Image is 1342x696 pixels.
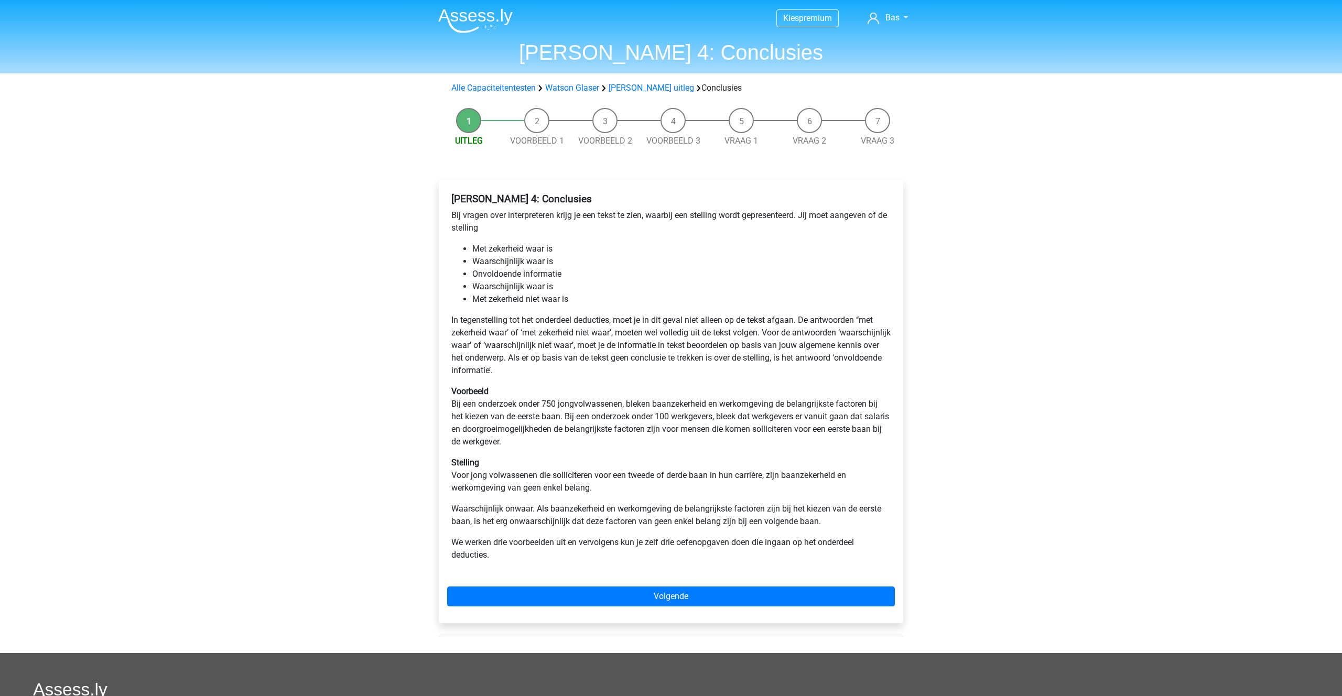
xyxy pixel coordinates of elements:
a: Alle Capaciteitentesten [451,83,536,93]
a: Bas [863,12,912,24]
div: Conclusies [447,82,895,94]
p: Waarschijnlijk onwaar. Als baanzekerheid en werkomgeving de belangrijkste factoren zijn bij het k... [451,503,891,528]
b: [PERSON_NAME] 4: Conclusies [451,193,592,205]
a: Uitleg [455,136,483,146]
a: Volgende [447,586,895,606]
p: Voor jong volwassenen die solliciteren voor een tweede of derde baan in hun carrière, zijn baanze... [451,456,891,494]
h1: [PERSON_NAME] 4: Conclusies [430,40,912,65]
a: Watson Glaser [545,83,599,93]
span: premium [799,13,832,23]
li: Met zekerheid waar is [472,243,891,255]
b: Stelling [451,458,479,467]
img: Assessly [438,8,513,33]
p: Bij vragen over interpreteren krijg je een tekst te zien, waarbij een stelling wordt gepresenteer... [451,209,891,234]
p: We werken drie voorbeelden uit en vervolgens kun je zelf drie oefenopgaven doen die ingaan op het... [451,536,891,561]
li: Onvoldoende informatie [472,268,891,280]
a: Vraag 2 [793,136,826,146]
a: Voorbeeld 1 [510,136,564,146]
li: Met zekerheid niet waar is [472,293,891,306]
a: Voorbeeld 2 [578,136,632,146]
li: Waarschijnlijk waar is [472,255,891,268]
span: Bas [885,13,900,23]
a: [PERSON_NAME] uitleg [609,83,694,93]
p: Bij een onderzoek onder 750 jongvolwassenen, bleken baanzekerheid en werkomgeving de belangrijkst... [451,385,891,448]
a: Kiespremium [777,11,838,25]
a: Voorbeeld 3 [646,136,700,146]
span: Kies [783,13,799,23]
b: Voorbeeld [451,386,489,396]
p: In tegenstelling tot het onderdeel deducties, moet je in dit geval niet alleen op de tekst afgaan... [451,314,891,377]
a: Vraag 3 [861,136,894,146]
li: Waarschijnlijk waar is [472,280,891,293]
a: Vraag 1 [724,136,758,146]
